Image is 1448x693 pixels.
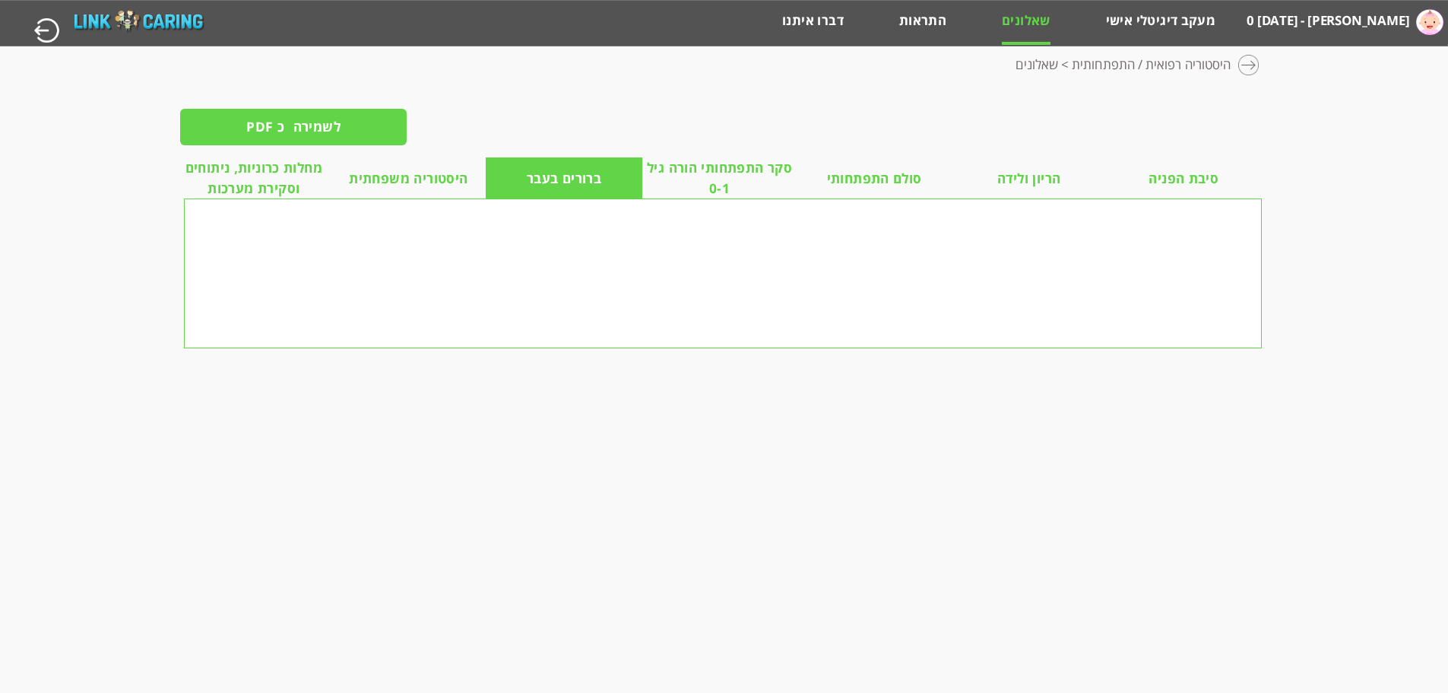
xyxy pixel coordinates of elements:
a: דברו איתנו [782,12,844,42]
a: התראות [899,12,946,42]
img: childGirlIcon.png [1416,9,1443,36]
img: linkCaringLogo_03.png [74,10,204,33]
label: [PERSON_NAME] - 0 [DATE] [1247,7,1409,34]
a: מעקב דיגיטלי אישי [1106,12,1215,42]
a: שאלונים [1002,12,1050,42]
